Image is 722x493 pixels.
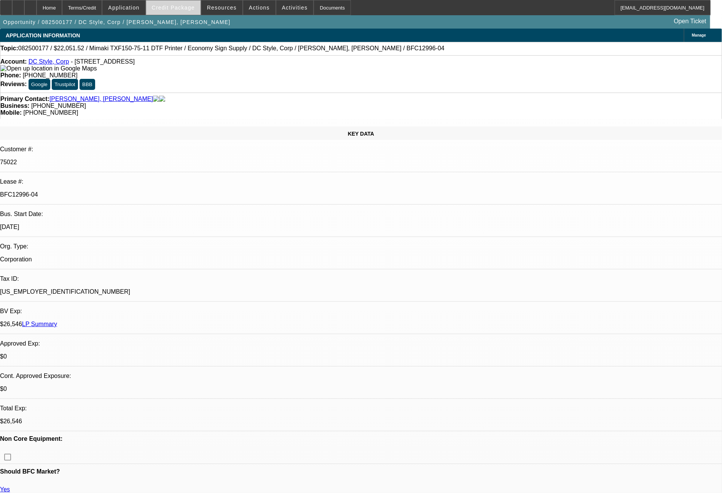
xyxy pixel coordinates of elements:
span: Opportunity / 082500177 / DC Style, Corp / [PERSON_NAME], [PERSON_NAME] [3,19,231,25]
a: LP Summary [22,321,57,327]
img: facebook-icon.png [153,96,159,102]
a: View Google Maps [0,65,97,72]
span: [PHONE_NUMBER] [23,72,78,78]
span: [PHONE_NUMBER] [31,102,86,109]
strong: Topic: [0,45,18,52]
a: Open Ticket [671,15,709,28]
span: - [STREET_ADDRESS] [71,58,135,65]
strong: Phone: [0,72,21,78]
span: KEY DATA [348,131,374,137]
button: Google [29,79,50,90]
span: Activities [282,5,308,11]
button: Credit Package [146,0,201,15]
span: Application [108,5,139,11]
span: APPLICATION INFORMATION [6,32,80,38]
span: Manage [692,33,706,37]
button: Trustpilot [52,79,78,90]
button: BBB [80,79,95,90]
strong: Primary Contact: [0,96,49,102]
button: Activities [276,0,314,15]
strong: Business: [0,102,29,109]
span: 082500177 / $22,051.52 / Mimaki TXF150-75-11 DTF Printer / Economy Sign Supply / DC Style, Corp /... [18,45,445,52]
img: linkedin-icon.png [159,96,165,102]
span: Resources [207,5,237,11]
span: Actions [249,5,270,11]
button: Actions [243,0,276,15]
strong: Account: [0,58,27,65]
strong: Mobile: [0,109,22,116]
span: Credit Package [152,5,195,11]
a: [PERSON_NAME], [PERSON_NAME] [49,96,153,102]
a: DC Style, Corp [29,58,69,65]
span: [PHONE_NUMBER] [23,109,78,116]
button: Resources [201,0,242,15]
strong: Reviews: [0,81,27,87]
button: Application [102,0,145,15]
img: Open up location in Google Maps [0,65,97,72]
